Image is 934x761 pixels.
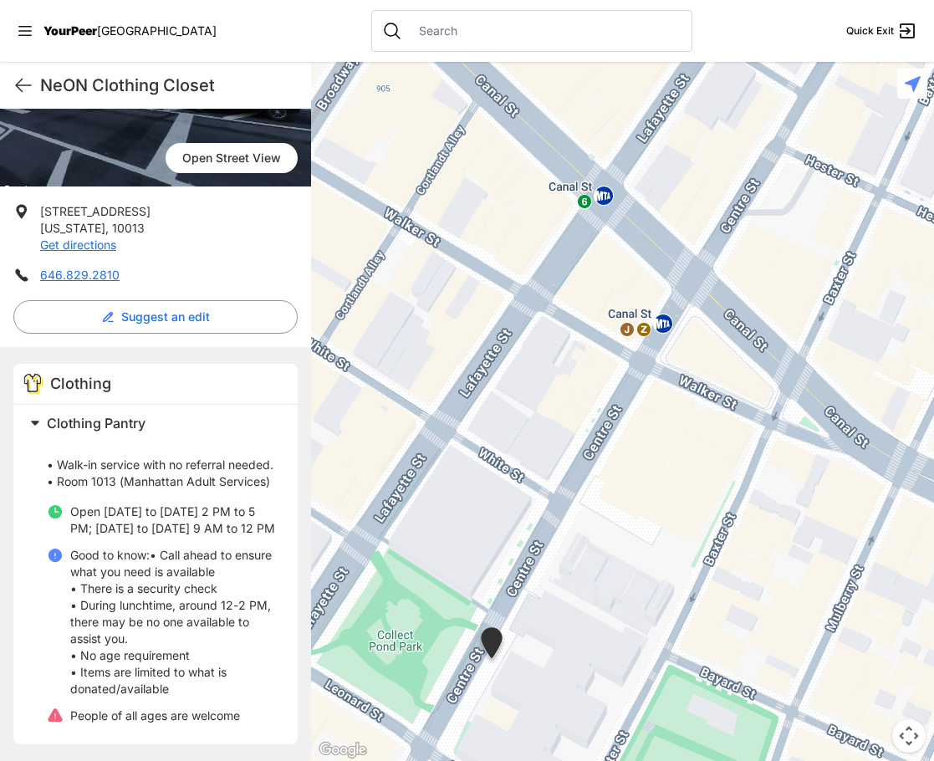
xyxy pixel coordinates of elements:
img: Google [315,739,370,761]
a: 646.829.2810 [40,268,120,282]
span: [US_STATE] [40,221,105,235]
h1: NeON Clothing Closet [40,74,298,97]
input: Search [409,23,681,39]
button: Map camera controls [892,719,926,753]
p: Good to know: • Call ahead to ensure what you need is available • There is a security check • Dur... [70,547,278,697]
span: People of all ages are welcome [70,708,240,723]
button: Suggest an edit [13,300,298,334]
a: Quick Exit [846,21,917,41]
span: YourPeer [43,23,97,38]
span: [STREET_ADDRESS] [40,204,151,218]
span: Suggest an edit [121,309,210,325]
a: Open this area in Google Maps (opens a new window) [315,739,370,761]
span: Clothing Pantry [47,415,145,432]
span: , [105,221,109,235]
span: Open [DATE] to [DATE] 2 PM to 5 PM; [DATE] to [DATE] 9 AM to 12 PM [70,504,275,535]
a: YourPeer[GEOGRAPHIC_DATA] [43,26,217,36]
span: Quick Exit [846,24,894,38]
span: 10013 [112,221,145,235]
a: Open Street View [166,143,298,173]
a: Get directions [40,237,116,252]
div: Manhattan Criminal Court [477,627,506,665]
p: • Walk-in service with no referral needed. • Room 1013 (Manhattan Adult Services) [47,440,278,490]
span: Clothing [50,375,111,392]
span: [GEOGRAPHIC_DATA] [97,23,217,38]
